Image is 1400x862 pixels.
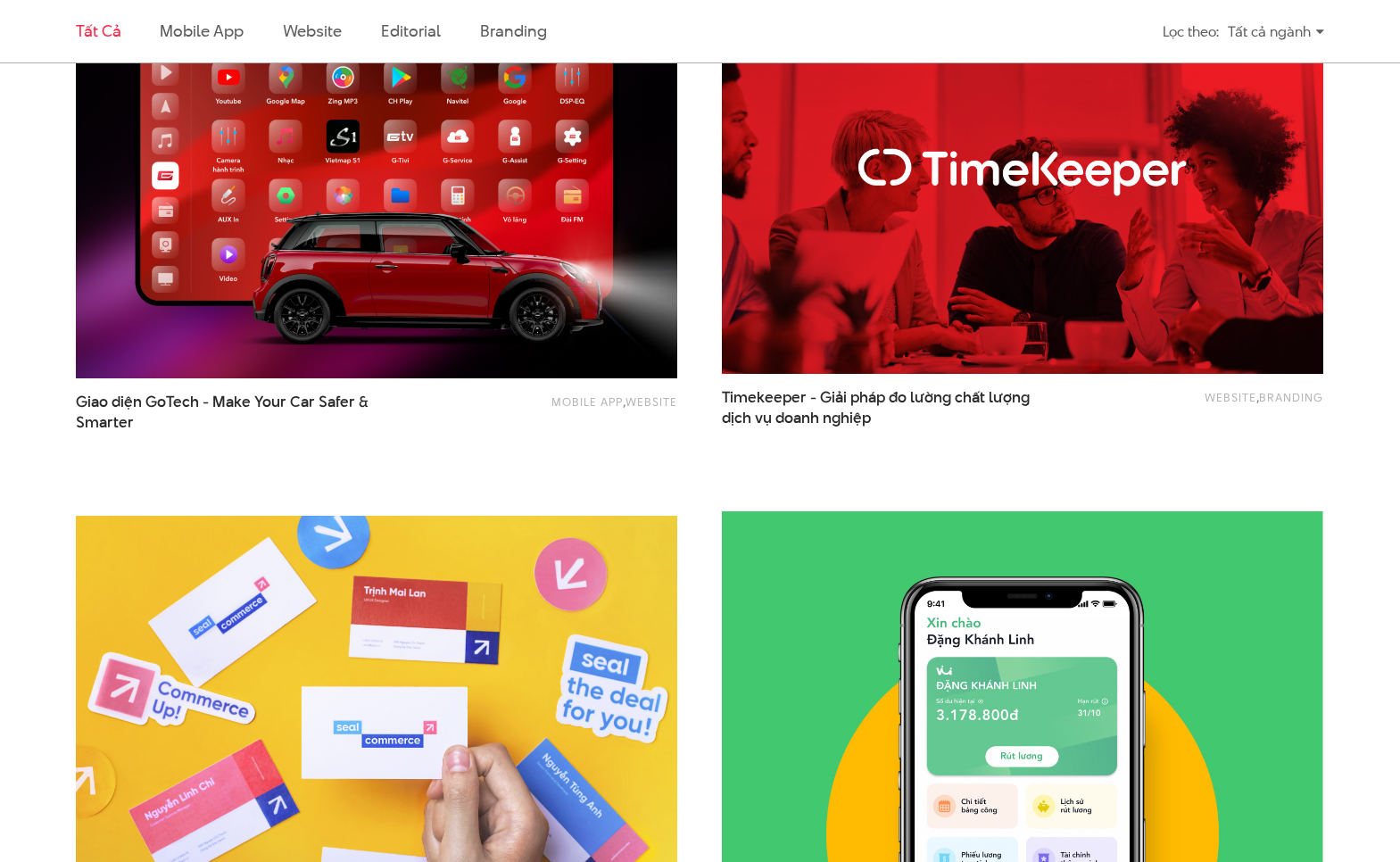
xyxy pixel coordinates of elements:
[722,408,871,428] span: dịch vụ doanh nghiệp
[551,394,623,410] a: Mobile app
[480,20,546,42] a: Branding
[1205,389,1256,405] a: Website
[76,392,407,433] a: Giao diện GoTech - Make Your Car Safer &Smarter
[1082,387,1323,419] div: ,
[76,412,134,433] span: Smarter
[283,20,342,42] a: Website
[625,394,677,410] a: Website
[1163,16,1219,47] div: Lọc theo:
[722,387,1053,428] a: Timekeeper - Giải pháp đo lường chất lượngdịch vụ doanh nghiệp
[160,20,243,42] a: Mobile app
[1259,389,1323,405] a: Branding
[1228,16,1324,47] div: Tất cả ngành
[76,392,407,433] span: Giao diện GoTech - Make Your Car Safer &
[76,20,120,42] a: Tất cả
[722,387,1053,428] span: Timekeeper - Giải pháp đo lường chất lượng
[436,392,677,424] div: ,
[381,20,441,42] a: Editorial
